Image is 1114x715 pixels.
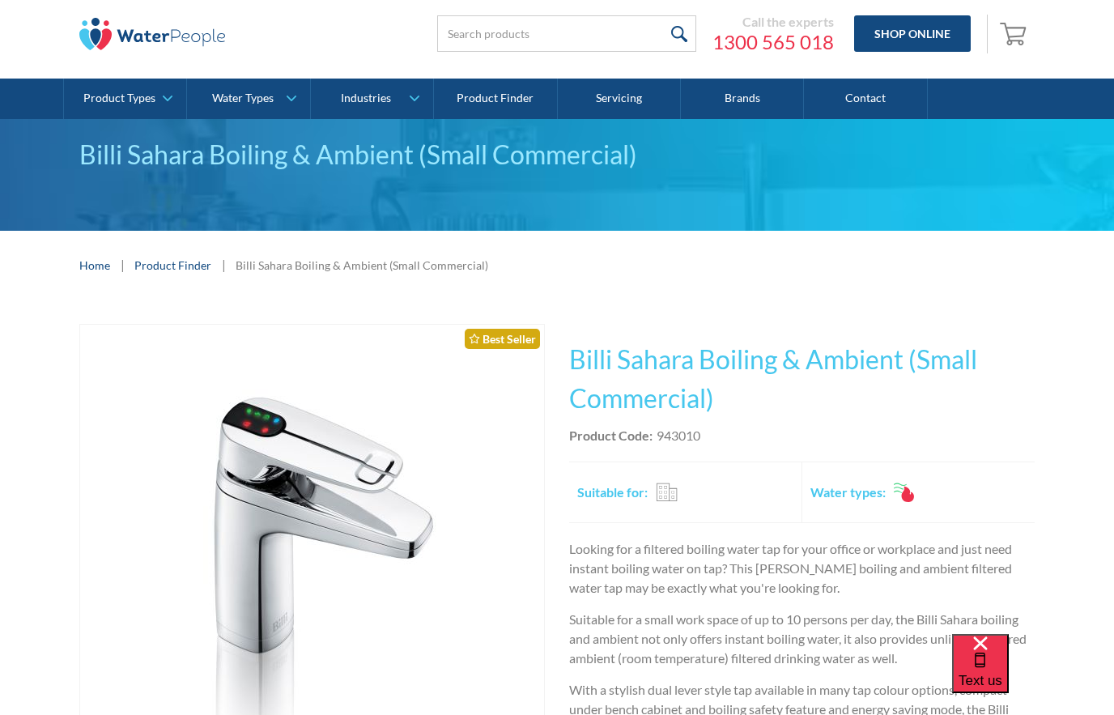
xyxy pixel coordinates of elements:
[219,255,227,275] div: |
[569,340,1035,418] h1: Billi Sahara Boiling & Ambient (Small Commercial)
[64,79,186,119] a: Product Types
[558,79,681,119] a: Servicing
[577,483,648,502] h2: Suitable for:
[187,79,309,119] a: Water Types
[1000,20,1031,46] img: shopping cart
[996,15,1035,53] a: Open empty cart
[465,329,540,349] div: Best Seller
[810,483,886,502] h2: Water types:
[854,15,971,52] a: Shop Online
[569,428,653,443] strong: Product Code:
[569,539,1035,598] p: Looking for a filtered boiling water tap for your office or workplace and just need instant boili...
[79,18,225,50] img: The Water People
[83,92,155,105] div: Product Types
[952,634,1114,715] iframe: podium webchat widget bubble
[437,15,696,52] input: Search products
[134,257,211,274] a: Product Finder
[79,257,110,274] a: Home
[434,79,557,119] a: Product Finder
[236,257,488,274] div: Billi Sahara Boiling & Ambient (Small Commercial)
[712,14,834,30] div: Call the experts
[212,92,274,105] div: Water Types
[311,79,433,119] a: Industries
[657,426,700,445] div: 943010
[118,255,126,275] div: |
[79,135,1035,174] div: Billi Sahara Boiling & Ambient (Small Commercial)
[569,610,1035,668] p: Suitable for a small work space of up to 10 persons per day, the Billi Sahara boiling and ambient...
[712,30,834,54] a: 1300 565 018
[804,79,927,119] a: Contact
[341,92,391,105] div: Industries
[681,79,804,119] a: Brands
